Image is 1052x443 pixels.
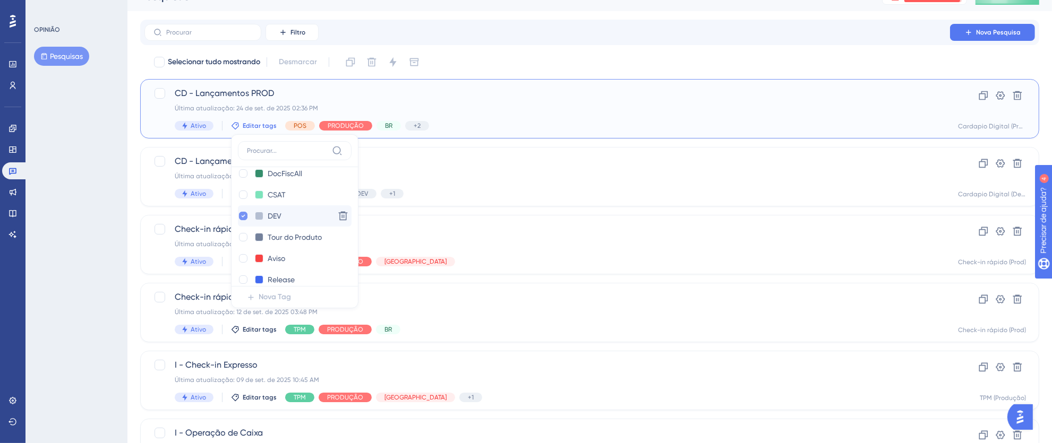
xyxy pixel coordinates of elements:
[1007,401,1039,433] iframe: Iniciador do Assistente de IA do UserGuiding
[958,123,1028,130] font: Cardapio Digital (Prod)
[99,6,102,12] font: 4
[958,326,1026,334] font: Check-in rápido (Prod)
[268,210,310,223] input: Nova Tag
[231,121,277,130] button: Editar tags
[175,360,258,370] font: I - Check-in Expresso
[175,172,318,180] font: Última atualização: 24 de set. de 2025 02:29 PM
[294,122,306,129] font: POS
[175,88,274,98] font: CD - Lançamentos PROD
[268,231,324,244] input: Nova Tag
[268,167,310,180] input: Nova Tag
[175,308,318,316] font: Última atualização: 12 de set. de 2025 03:48 PM
[414,122,421,129] font: +2
[328,122,364,129] font: PRODUÇÃO
[168,57,260,66] font: Selecionar tudo mostrando
[34,47,89,66] button: Pesquisas
[980,394,1026,402] font: TPM (Produção)
[175,105,318,112] font: Última atualização: 24 de set. de 2025 02:36 PM
[34,26,60,33] font: OPINIÃO
[175,240,318,248] font: Última atualização: 12 de set. de 2025 03:48 PM
[468,394,474,401] font: +1
[327,394,363,401] font: PRODUÇÃO
[175,292,239,302] font: Check-in rápido
[25,5,91,13] font: Precisar de ajuda?
[384,326,392,333] font: BR
[231,393,277,402] button: Editar tags
[279,57,317,66] font: Desmarcar
[243,394,277,401] font: Editar tags
[290,29,305,36] font: Filtro
[238,286,358,308] button: Nova Tag
[294,326,306,333] font: TPM
[166,29,252,36] input: Procurar
[266,24,319,41] button: Filtro
[385,122,392,129] font: BR
[175,224,239,234] font: Check-in rápido
[294,394,306,401] font: TPM
[389,190,395,197] font: +1
[976,29,1021,36] font: Nova Pesquisa
[268,188,310,202] input: Nova Tag
[268,252,310,265] input: Nova Tag
[273,53,322,72] button: Desmarcar
[231,325,277,334] button: Editar tags
[384,258,447,265] font: [GEOGRAPHIC_DATA]
[259,292,291,301] font: Nova Tag
[958,258,1026,266] font: Check-in rápido (Prod)
[243,122,277,129] font: Editar tags
[247,146,328,155] input: Procurar...
[191,326,206,333] font: Ativo
[327,326,363,333] font: PRODUÇÃO
[356,190,368,197] font: DEV
[268,273,310,286] input: Nova Tag
[191,258,206,265] font: Ativo
[175,376,319,384] font: Última atualização: 09 de set. de 2025 10:45 AM
[191,190,206,197] font: Ativo
[175,156,249,166] font: CD - Lançamentos
[950,24,1035,41] button: Nova Pesquisa
[191,394,206,401] font: Ativo
[243,326,277,333] font: Editar tags
[384,394,447,401] font: [GEOGRAPHIC_DATA]
[191,122,206,129] font: Ativo
[175,428,263,438] font: I - Operação de Caixa
[50,52,83,60] font: Pesquisas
